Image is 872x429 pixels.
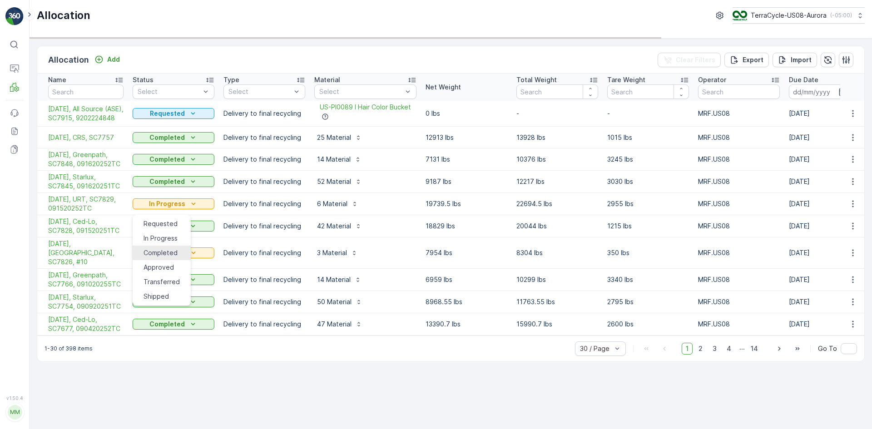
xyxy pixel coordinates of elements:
span: Go To [818,344,837,353]
span: [DATE], CRS, SC7757 [48,133,124,142]
p: Import [791,55,812,64]
p: 8304 lbs [516,248,598,257]
p: MRF.US08 [698,222,780,231]
button: Completed [133,176,214,187]
p: Net Weight [426,83,461,92]
p: 9187 lbs [426,177,507,186]
button: 3 Material [314,246,361,260]
button: Requested [133,108,214,119]
a: 09/18/25, Starlux, SC7845, 091620251TC [48,173,124,191]
span: [DATE], Ced-Lo, SC7828, 091520251TC [48,217,124,235]
p: Allocation [48,54,89,66]
p: MRF.US08 [698,109,780,118]
a: 09/09/25, Ced-Lo, SC7677, 090420252TC [48,315,124,333]
p: 2795 lbs [607,297,689,306]
button: 42 Material [314,219,365,233]
p: 3245 lbs [607,155,689,164]
ul: In Progress [133,215,191,306]
span: v 1.50.4 [5,395,24,401]
p: 22694.5 lbs [516,199,598,208]
p: 14 Material [317,155,351,164]
p: 15990.7 lbs [516,320,598,329]
span: 14 [747,343,762,355]
p: ( -05:00 ) [830,12,852,19]
span: Approved [144,263,174,272]
p: 50 Material [317,297,352,306]
p: Delivery to final recycling [223,320,305,329]
span: 3 [708,343,721,355]
a: 09/19/25, Greenpath, SC7848, 091620252TC [48,150,124,168]
input: dd/mm/yyyy [789,84,851,99]
p: 1-30 of 398 items [45,345,93,352]
p: MRF.US08 [698,177,780,186]
p: Due Date [789,75,818,84]
span: Requested [144,219,178,228]
p: Export [743,55,763,64]
a: 09/22/25, URT, SC7829, 091520252TC [48,195,124,213]
p: 1215 lbs [607,222,689,231]
input: Search [607,84,689,99]
span: [DATE], Greenpath, SC7848, 091620252TC [48,150,124,168]
span: Transferred [144,277,180,286]
span: [DATE], [GEOGRAPHIC_DATA], SC7826, #10 [48,239,124,266]
p: 12217 lbs [516,177,598,186]
a: US-PI0089 I Hair Color Bucket [320,103,411,112]
button: Completed [133,154,214,165]
p: Status [133,75,154,84]
p: Completed [149,133,185,142]
p: Select [319,87,402,96]
p: Clear Filters [676,55,715,64]
input: Search [698,84,780,99]
p: Delivery to final recycling [223,297,305,306]
button: MM [5,403,24,422]
p: 11763.55 lbs [516,297,598,306]
button: Add [91,54,124,65]
span: [DATE], Starlux, SC7845, 091620251TC [48,173,124,191]
button: 52 Material [314,174,365,189]
p: 6959 lbs [426,275,507,284]
p: 42 Material [317,222,351,231]
button: In Progress [133,198,214,209]
p: Completed [149,155,185,164]
p: Tare Weight [607,75,645,84]
button: 6 Material [314,197,361,211]
p: MRF.US08 [698,320,780,329]
p: Delivery to final recycling [223,155,305,164]
p: 19739.5 lbs [426,199,507,208]
p: 7131 lbs [426,155,507,164]
p: MRF.US08 [698,133,780,142]
span: Shipped [144,292,169,301]
p: MRF.US08 [698,248,780,257]
img: logo [5,7,24,25]
p: 14 Material [317,275,351,284]
p: MRF.US08 [698,275,780,284]
p: 20044 lbs [516,222,598,231]
button: Completed [133,319,214,330]
button: TerraCycle-US08-Aurora(-05:00) [733,7,865,24]
p: Delivery to final recycling [223,109,305,118]
p: Type [223,75,239,84]
p: Name [48,75,66,84]
span: [DATE], Greenpath, SC7766, 091020255TC [48,271,124,289]
p: Completed [149,177,185,186]
p: Delivery to final recycling [223,177,305,186]
p: 2955 lbs [607,199,689,208]
a: 09/19/25, Ced-Lo, SC7828, 091520251TC [48,217,124,235]
p: Add [107,55,120,64]
p: Delivery to final recycling [223,199,305,208]
p: 0 lbs [426,109,507,118]
a: 09/19/25, All Source (ASE), SC7915, 9202224848 [48,104,124,123]
p: 3340 lbs [607,275,689,284]
p: 1015 lbs [607,133,689,142]
input: Search [48,84,124,99]
p: Select [228,87,291,96]
p: - [516,109,598,118]
button: 14 Material [314,152,364,167]
p: 12913 lbs [426,133,507,142]
p: Delivery to final recycling [223,275,305,284]
span: Completed [144,248,178,257]
p: 52 Material [317,177,351,186]
p: Select [138,87,200,96]
span: [DATE], URT, SC7829, 091520252TC [48,195,124,213]
p: Allocation [37,8,90,23]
